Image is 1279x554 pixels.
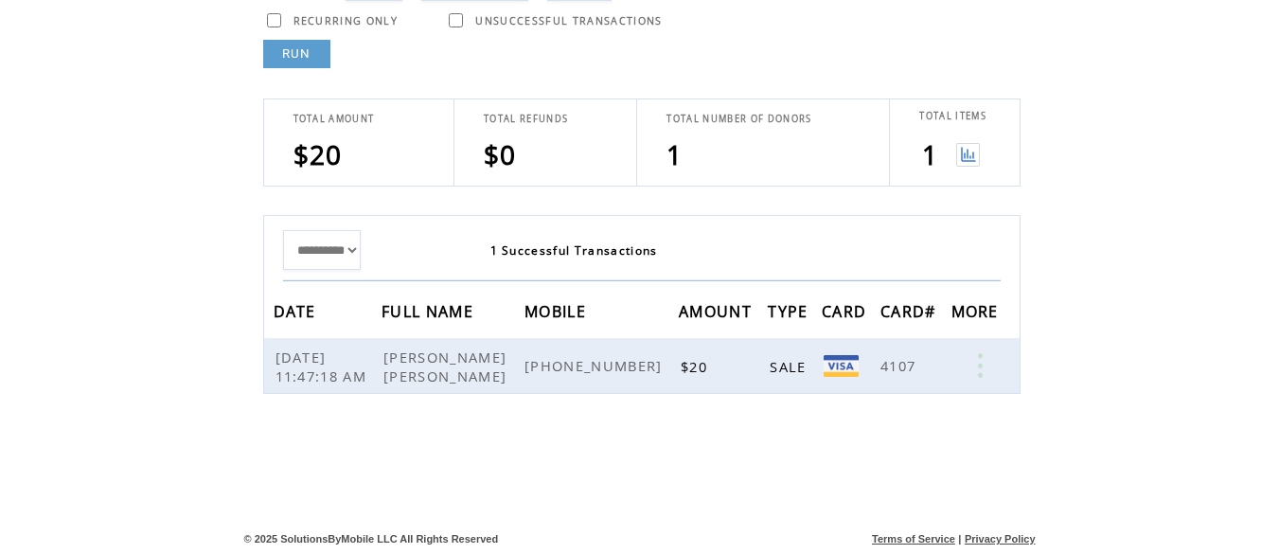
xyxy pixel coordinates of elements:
span: CARD# [880,296,941,331]
a: RUN [263,40,330,68]
a: CARD# [880,305,941,316]
span: FULL NAME [382,296,478,331]
span: CARD [822,296,871,331]
span: MORE [951,296,1004,331]
span: $0 [484,136,517,172]
span: AMOUNT [679,296,756,331]
a: TYPE [768,305,812,316]
span: 1 [922,136,938,172]
a: DATE [274,305,321,316]
span: TYPE [768,296,812,331]
span: SALE [770,357,810,376]
span: | [958,533,961,545]
a: MOBILE [524,305,591,316]
span: UNSUCCESSFUL TRANSACTIONS [475,14,662,27]
span: [PHONE_NUMBER] [524,356,667,375]
span: 1 Successful Transactions [490,242,658,259]
a: Privacy Policy [965,533,1036,545]
span: 4107 [880,356,920,375]
span: DATE [274,296,321,331]
span: RECURRING ONLY [293,14,399,27]
span: TOTAL REFUNDS [484,113,568,125]
a: Terms of Service [872,533,955,545]
span: MOBILE [524,296,591,331]
span: TOTAL AMOUNT [293,113,375,125]
span: [DATE] 11:47:18 AM [275,348,372,385]
span: © 2025 SolutionsByMobile LLC All Rights Reserved [244,533,499,545]
a: CARD [822,305,871,316]
a: FULL NAME [382,305,478,316]
span: TOTAL NUMBER OF DONORS [666,113,811,125]
span: [PERSON_NAME] [PERSON_NAME] [383,348,511,385]
img: Visa [824,355,859,377]
a: AMOUNT [679,305,756,316]
span: $20 [293,136,343,172]
span: 1 [666,136,683,172]
img: View graph [956,143,980,167]
span: $20 [681,357,712,376]
span: TOTAL ITEMS [919,110,986,122]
